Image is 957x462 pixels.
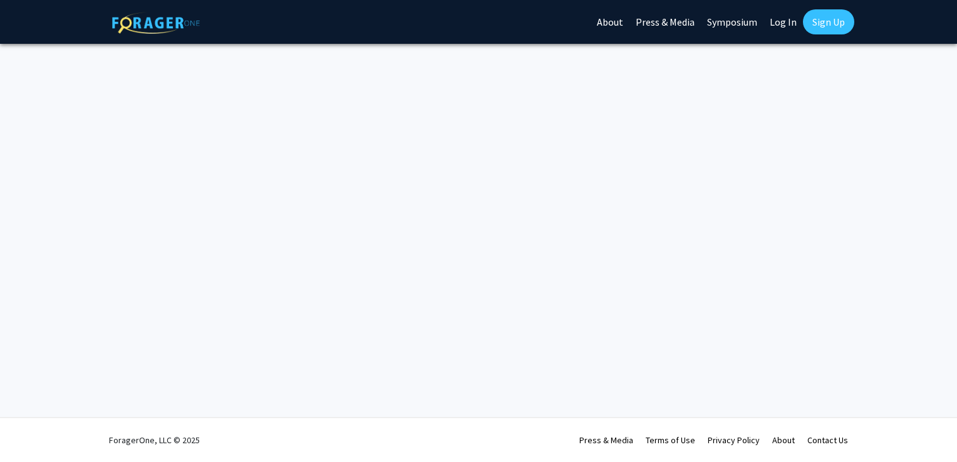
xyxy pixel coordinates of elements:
[109,418,200,462] div: ForagerOne, LLC © 2025
[803,9,854,34] a: Sign Up
[112,12,200,34] img: ForagerOne Logo
[708,434,760,446] a: Privacy Policy
[646,434,695,446] a: Terms of Use
[579,434,633,446] a: Press & Media
[772,434,795,446] a: About
[807,434,848,446] a: Contact Us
